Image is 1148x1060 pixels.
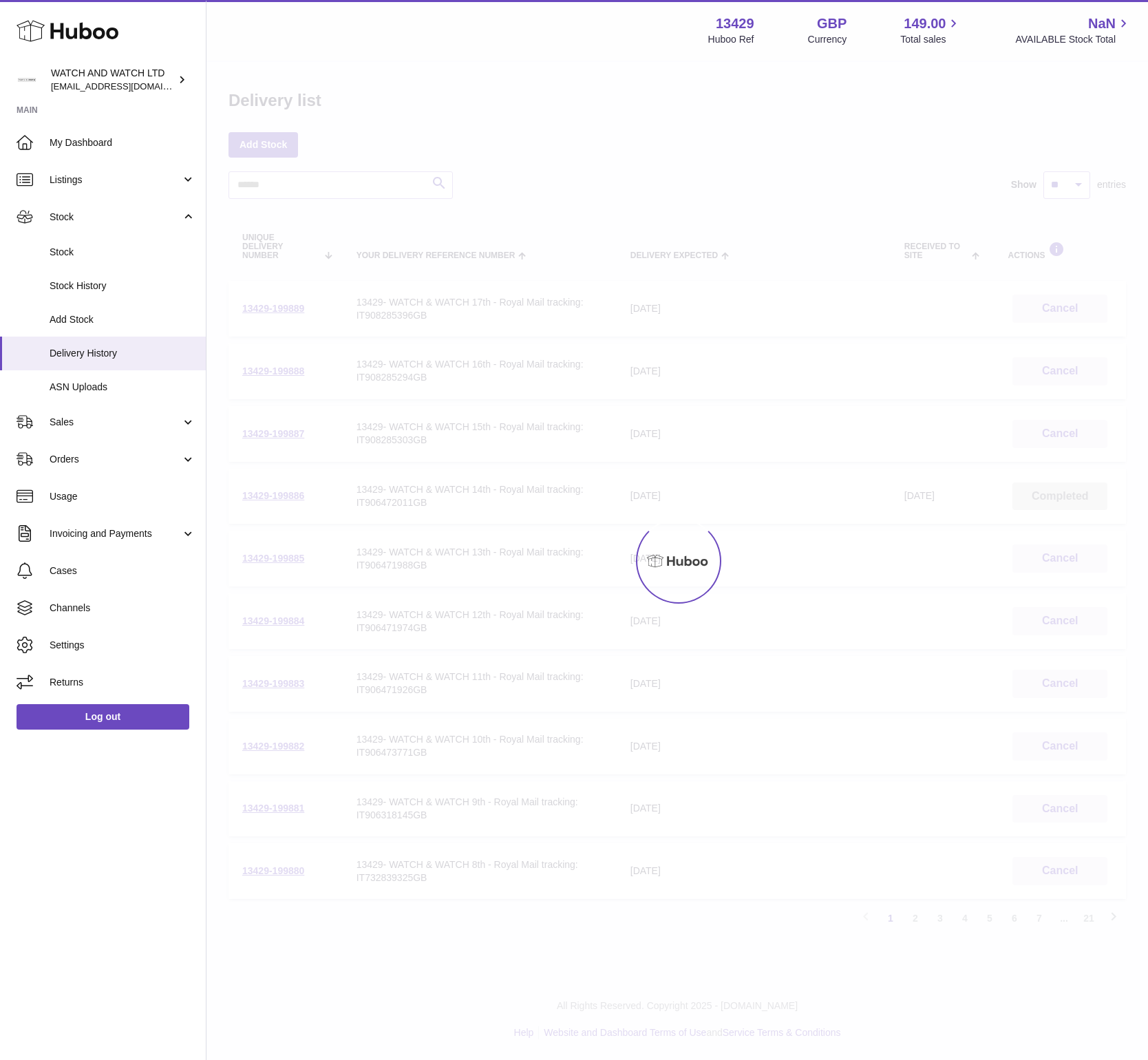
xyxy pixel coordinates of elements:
div: Currency [808,33,847,46]
div: Huboo Ref [708,33,754,46]
span: Total sales [900,33,961,46]
span: NaN [1088,14,1116,33]
span: Sales [50,416,181,429]
img: baris@watchandwatch.co.uk [17,70,37,90]
strong: GBP [817,14,847,33]
span: 149.00 [904,14,946,33]
span: Cases [50,564,195,577]
span: Invoicing and Payments [50,527,181,540]
div: WATCH AND WATCH LTD [51,67,175,93]
span: Stock [50,211,181,224]
span: Channels [50,602,195,615]
span: Add Stock [50,313,195,326]
span: [EMAIL_ADDRESS][DOMAIN_NAME] [51,81,202,92]
span: My Dashboard [50,136,195,149]
a: Log out [17,704,189,729]
strong: 13429 [716,14,754,33]
span: Usage [50,490,195,503]
span: Listings [50,173,181,187]
span: Stock [50,246,195,259]
span: Returns [50,676,195,689]
span: ASN Uploads [50,381,195,394]
span: AVAILABLE Stock Total [1015,33,1131,46]
a: 149.00 Total sales [900,14,961,46]
span: Settings [50,639,195,652]
span: Orders [50,453,181,466]
span: Delivery History [50,347,195,360]
a: NaN AVAILABLE Stock Total [1015,14,1131,46]
span: Stock History [50,279,195,293]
